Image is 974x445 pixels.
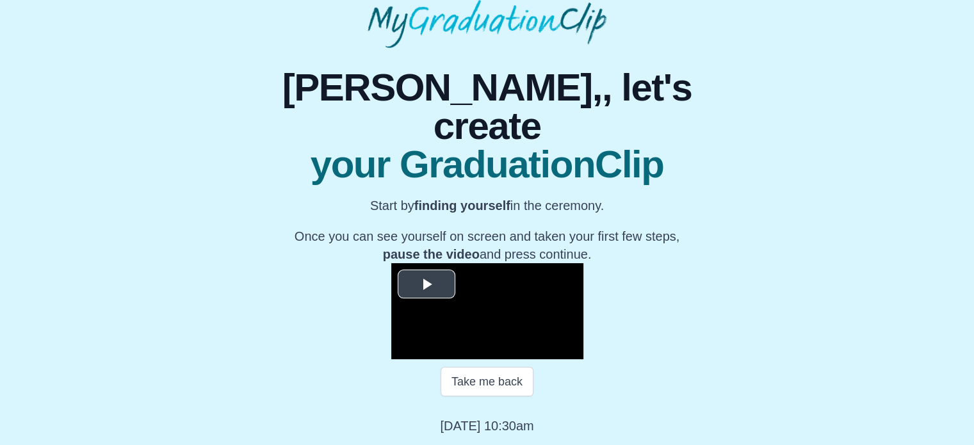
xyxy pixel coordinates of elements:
[243,197,731,214] p: Start by in the ceremony.
[383,247,480,261] b: pause the video
[391,263,583,359] div: Video Player
[243,145,731,184] span: your GraduationClip
[243,227,731,263] p: Once you can see yourself on screen and taken your first few steps, and press continue.
[243,69,731,145] span: [PERSON_NAME],, let's create
[440,417,533,435] p: [DATE] 10:30am
[441,367,533,396] button: Take me back
[414,198,510,213] b: finding yourself
[398,270,455,298] button: Play Video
